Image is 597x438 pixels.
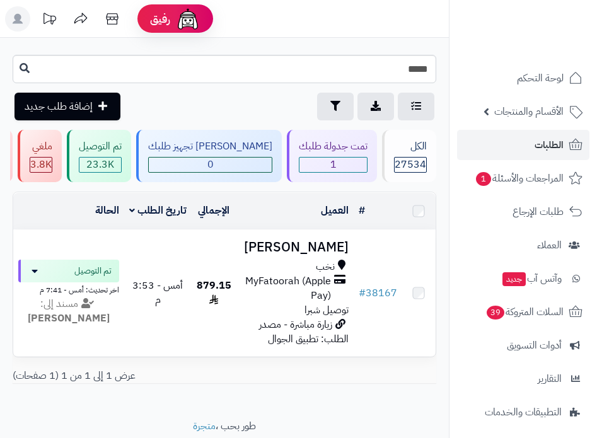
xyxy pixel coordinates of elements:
[14,93,120,120] a: إضافة طلب جديد
[537,236,562,254] span: العملاء
[457,364,589,394] a: التقارير
[359,285,366,301] span: #
[30,158,52,172] span: 3.8K
[457,163,589,193] a: المراجعات والأسئلة1
[507,337,562,354] span: أدوات التسويق
[535,136,564,154] span: الطلبات
[150,11,170,26] span: رفيق
[241,274,331,303] span: MyFatoorah (Apple Pay)
[148,139,272,154] div: [PERSON_NAME] تجهيز طلبك
[299,139,368,154] div: تمت جدولة طلبك
[476,172,491,186] span: 1
[394,139,427,154] div: الكل
[134,130,284,182] a: [PERSON_NAME] تجهيز طلبك 0
[79,158,121,172] div: 23334
[284,130,380,182] a: تمت جدولة طلبك 1
[25,99,93,114] span: إضافة طلب جديد
[494,103,564,120] span: الأقسام والمنتجات
[513,203,564,221] span: طلبات الإرجاع
[316,260,335,274] span: نخب
[132,278,183,308] span: أمس - 3:53 م
[457,330,589,360] a: أدوات التسويق
[18,282,119,296] div: اخر تحديث: أمس - 7:41 م
[359,285,397,301] a: #38167
[79,158,121,172] span: 23.3K
[304,303,349,318] span: توصيل شبرا
[129,203,187,218] a: تاريخ الطلب
[457,197,589,227] a: طلبات الإرجاع
[149,158,272,172] span: 0
[241,240,349,255] h3: [PERSON_NAME]
[395,158,426,172] span: 27534
[511,33,585,60] img: logo-2.png
[64,130,134,182] a: تم التوصيل 23.3K
[74,265,112,277] span: تم التوصيل
[299,158,367,172] span: 1
[15,130,64,182] a: ملغي 3.8K
[485,403,562,421] span: التطبيقات والخدمات
[475,170,564,187] span: المراجعات والأسئلة
[457,397,589,427] a: التطبيقات والخدمات
[380,130,439,182] a: الكل27534
[9,297,129,326] div: مسند إلى:
[3,369,446,383] div: عرض 1 إلى 1 من 1 (1 صفحات)
[487,306,504,320] span: 39
[321,203,349,218] a: العميل
[538,370,562,388] span: التقارير
[175,6,200,32] img: ai-face.png
[95,203,119,218] a: الحالة
[517,69,564,87] span: لوحة التحكم
[28,311,110,326] strong: [PERSON_NAME]
[30,139,52,154] div: ملغي
[198,203,229,218] a: الإجمالي
[457,297,589,327] a: السلات المتروكة39
[259,317,349,347] span: زيارة مباشرة - مصدر الطلب: تطبيق الجوال
[359,203,365,218] a: #
[485,303,564,321] span: السلات المتروكة
[79,139,122,154] div: تم التوصيل
[193,418,216,434] a: متجرة
[33,6,65,35] a: تحديثات المنصة
[457,63,589,93] a: لوحة التحكم
[197,278,231,308] span: 879.15
[30,158,52,172] div: 3826
[502,272,526,286] span: جديد
[457,263,589,294] a: وآتس آبجديد
[457,230,589,260] a: العملاء
[501,270,562,287] span: وآتس آب
[457,130,589,160] a: الطلبات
